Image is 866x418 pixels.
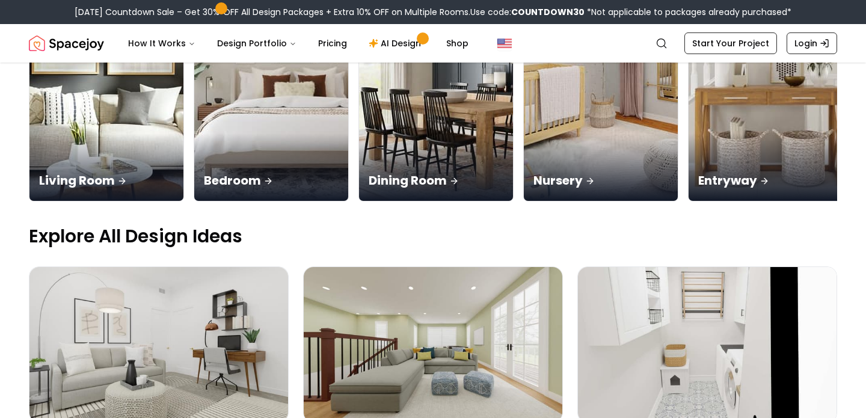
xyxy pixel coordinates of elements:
[585,6,791,18] span: *Not applicable to packages already purchased*
[698,172,833,189] p: Entryway
[533,172,668,189] p: Nursery
[684,32,777,54] a: Start Your Project
[29,31,104,55] a: Spacejoy
[207,31,306,55] button: Design Portfolio
[437,31,478,55] a: Shop
[470,6,585,18] span: Use code:
[497,36,512,51] img: United States
[29,24,837,63] nav: Global
[75,6,791,18] div: [DATE] Countdown Sale – Get 30% OFF All Design Packages + Extra 10% OFF on Multiple Rooms.
[359,31,434,55] a: AI Design
[29,226,837,247] p: Explore All Design Ideas
[309,31,357,55] a: Pricing
[369,172,503,189] p: Dining Room
[787,32,837,54] a: Login
[118,31,205,55] button: How It Works
[39,172,174,189] p: Living Room
[204,172,339,189] p: Bedroom
[29,31,104,55] img: Spacejoy Logo
[118,31,478,55] nav: Main
[511,6,585,18] b: COUNTDOWN30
